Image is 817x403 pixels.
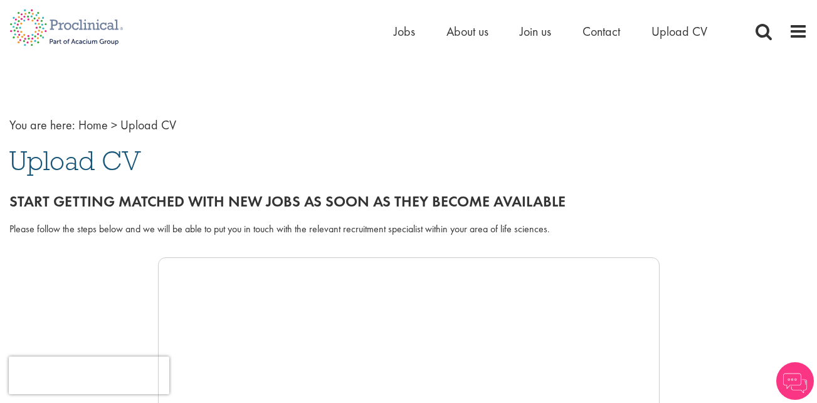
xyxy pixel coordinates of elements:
a: Contact [582,23,620,40]
a: Jobs [394,23,415,40]
img: Chatbot [776,362,814,400]
span: You are here: [9,117,75,133]
iframe: reCAPTCHA [9,357,169,394]
a: About us [446,23,488,40]
h2: Start getting matched with new jobs as soon as they become available [9,193,808,210]
a: breadcrumb link [78,117,108,133]
div: Please follow the steps below and we will be able to put you in touch with the relevant recruitme... [9,222,808,237]
a: Join us [520,23,551,40]
span: Upload CV [9,144,141,178]
span: Upload CV [120,117,176,133]
a: Upload CV [651,23,707,40]
span: > [111,117,117,133]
